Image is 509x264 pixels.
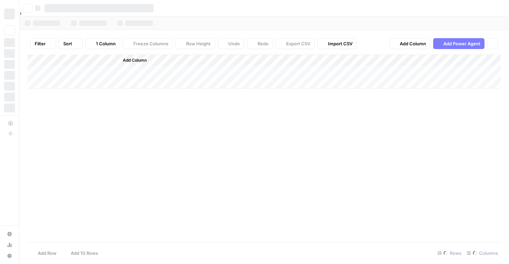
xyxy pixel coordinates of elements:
[133,40,168,47] span: Freeze Columns
[123,57,147,63] span: Add Column
[4,239,15,250] a: Usage
[114,56,149,65] button: Add Column
[400,40,426,47] span: Add Column
[30,38,56,49] button: Filter
[123,38,173,49] button: Freeze Columns
[38,250,56,257] span: Add Row
[435,248,464,259] div: Rows
[4,250,15,261] button: Help + Support
[59,38,83,49] button: Sort
[176,38,215,49] button: Row Height
[258,40,268,47] span: Redo
[85,38,120,49] button: 1 Column
[4,229,15,239] a: Settings
[328,40,352,47] span: Import CSV
[218,38,244,49] button: Undo
[443,40,480,47] span: Add Power Agent
[71,250,98,257] span: Add 10 Rows
[35,40,46,47] span: Filter
[186,40,211,47] span: Row Height
[317,38,357,49] button: Import CSV
[433,38,485,49] button: Add Power Agent
[464,248,501,259] div: Columns
[28,248,61,259] button: Add Row
[63,40,72,47] span: Sort
[247,38,273,49] button: Redo
[61,248,102,259] button: Add 10 Rows
[228,40,240,47] span: Undo
[96,40,116,47] span: 1 Column
[276,38,315,49] button: Export CSV
[286,40,310,47] span: Export CSV
[389,38,430,49] button: Add Column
